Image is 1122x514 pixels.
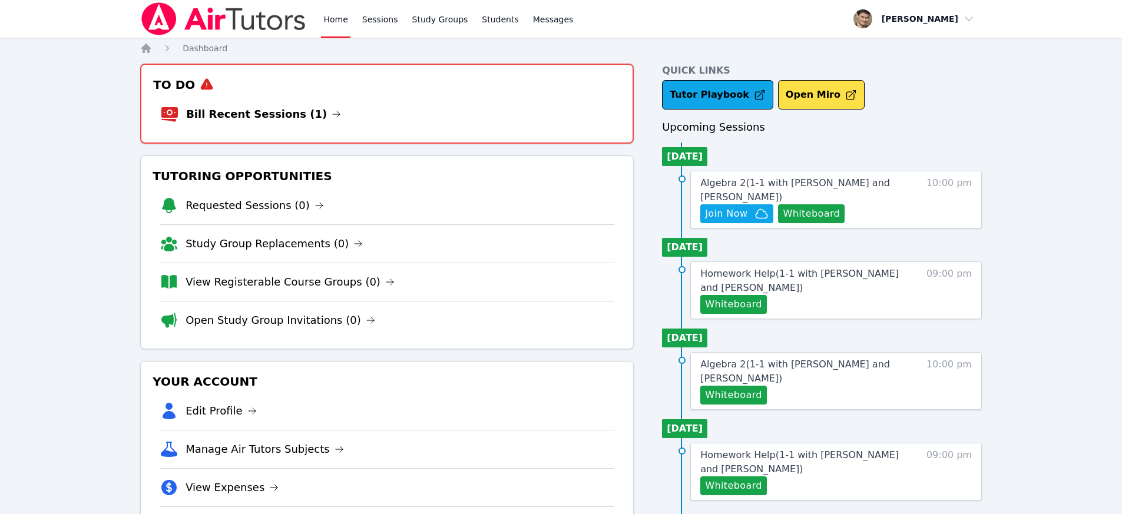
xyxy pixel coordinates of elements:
[700,267,904,295] a: Homework Help(1-1 with [PERSON_NAME] and [PERSON_NAME])
[926,267,972,314] span: 09:00 pm
[662,329,707,347] li: [DATE]
[700,295,767,314] button: Whiteboard
[700,386,767,404] button: Whiteboard
[662,238,707,257] li: [DATE]
[662,119,982,135] h3: Upcoming Sessions
[926,357,972,404] span: 10:00 pm
[140,42,982,54] nav: Breadcrumb
[705,207,747,221] span: Join Now
[140,2,307,35] img: Air Tutors
[926,176,972,223] span: 10:00 pm
[186,479,279,496] a: View Expenses
[150,165,624,187] h3: Tutoring Opportunities
[183,44,227,53] span: Dashboard
[700,268,899,293] span: Homework Help ( 1-1 with [PERSON_NAME] and [PERSON_NAME] )
[700,476,767,495] button: Whiteboard
[186,312,375,329] a: Open Study Group Invitations (0)
[183,42,227,54] a: Dashboard
[700,448,904,476] a: Homework Help(1-1 with [PERSON_NAME] and [PERSON_NAME])
[662,147,707,166] li: [DATE]
[151,74,623,95] h3: To Do
[700,357,904,386] a: Algebra 2(1-1 with [PERSON_NAME] and [PERSON_NAME])
[700,449,899,475] span: Homework Help ( 1-1 with [PERSON_NAME] and [PERSON_NAME] )
[662,64,982,78] h4: Quick Links
[533,14,574,25] span: Messages
[700,176,904,204] a: Algebra 2(1-1 with [PERSON_NAME] and [PERSON_NAME])
[186,274,395,290] a: View Registerable Course Groups (0)
[700,359,890,384] span: Algebra 2 ( 1-1 with [PERSON_NAME] and [PERSON_NAME] )
[150,371,624,392] h3: Your Account
[186,441,344,457] a: Manage Air Tutors Subjects
[186,197,324,214] a: Requested Sessions (0)
[926,448,972,495] span: 09:00 pm
[186,403,257,419] a: Edit Profile
[700,204,773,223] button: Join Now
[662,80,773,110] a: Tutor Playbook
[778,204,845,223] button: Whiteboard
[700,177,890,203] span: Algebra 2 ( 1-1 with [PERSON_NAME] and [PERSON_NAME] )
[662,419,707,438] li: [DATE]
[186,236,363,252] a: Study Group Replacements (0)
[186,106,341,122] a: Bill Recent Sessions (1)
[778,80,865,110] button: Open Miro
